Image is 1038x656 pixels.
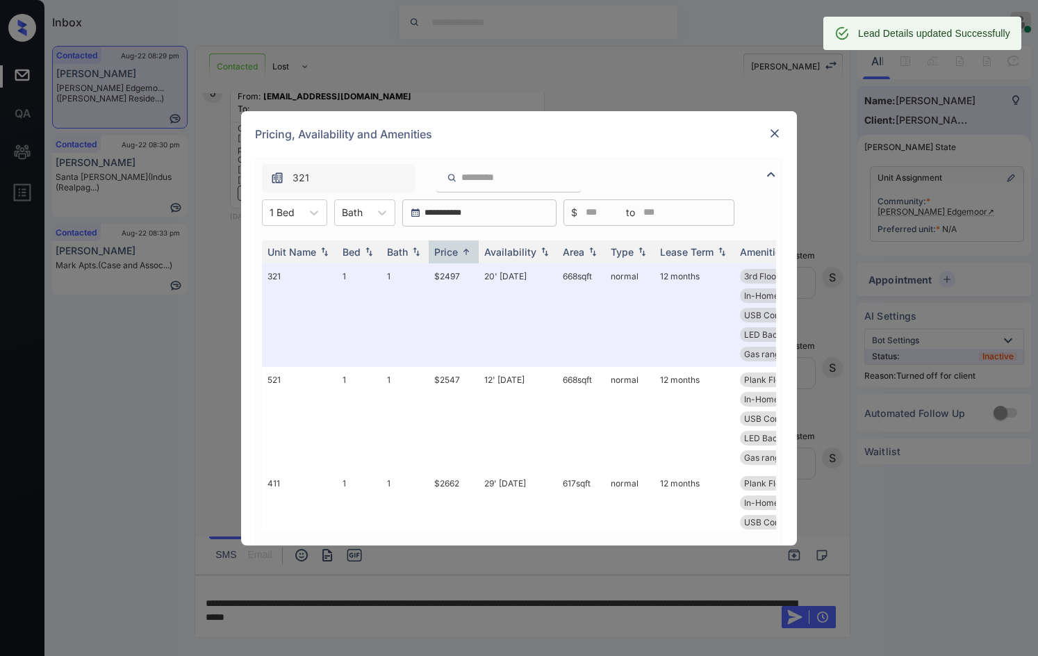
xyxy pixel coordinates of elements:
[387,246,408,258] div: Bath
[337,263,381,367] td: 1
[557,470,605,574] td: 617 sqft
[429,367,479,470] td: $2547
[744,271,780,281] span: 3rd Floor
[343,246,361,258] div: Bed
[605,263,654,367] td: normal
[409,247,423,256] img: sorting
[586,247,600,256] img: sorting
[611,246,634,258] div: Type
[429,470,479,574] td: $2662
[459,247,473,257] img: sorting
[479,367,557,470] td: 12' [DATE]
[337,367,381,470] td: 1
[381,367,429,470] td: 1
[744,349,784,359] span: Gas range
[740,246,786,258] div: Amenities
[744,310,817,320] span: USB Compatible ...
[270,171,284,185] img: icon-zuma
[479,470,557,574] td: 29' [DATE]
[744,517,817,527] span: USB Compatible ...
[744,375,809,385] span: Plank Flooring ...
[262,263,337,367] td: 321
[563,246,584,258] div: Area
[484,246,536,258] div: Availability
[660,246,714,258] div: Lease Term
[293,170,309,186] span: 321
[858,21,1010,46] div: Lead Details updated Successfully
[262,367,337,470] td: 521
[538,247,552,256] img: sorting
[768,126,782,140] img: close
[557,367,605,470] td: 668 sqft
[605,470,654,574] td: normal
[605,367,654,470] td: normal
[744,433,811,443] span: LED Back-lit Mi...
[744,413,817,424] span: USB Compatible ...
[447,172,457,184] img: icon-zuma
[654,263,734,367] td: 12 months
[381,263,429,367] td: 1
[626,205,635,220] span: to
[318,247,331,256] img: sorting
[267,246,316,258] div: Unit Name
[381,470,429,574] td: 1
[744,290,819,301] span: In-Home Washer ...
[362,247,376,256] img: sorting
[715,247,729,256] img: sorting
[654,367,734,470] td: 12 months
[429,263,479,367] td: $2497
[744,498,819,508] span: In-Home Washer ...
[635,247,649,256] img: sorting
[744,478,809,489] span: Plank Flooring ...
[479,263,557,367] td: 20' [DATE]
[262,470,337,574] td: 411
[654,470,734,574] td: 12 months
[744,452,784,463] span: Gas range
[557,263,605,367] td: 668 sqft
[241,111,797,157] div: Pricing, Availability and Amenities
[744,329,811,340] span: LED Back-lit Mi...
[744,394,819,404] span: In-Home Washer ...
[571,205,577,220] span: $
[434,246,458,258] div: Price
[337,470,381,574] td: 1
[763,166,780,183] img: icon-zuma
